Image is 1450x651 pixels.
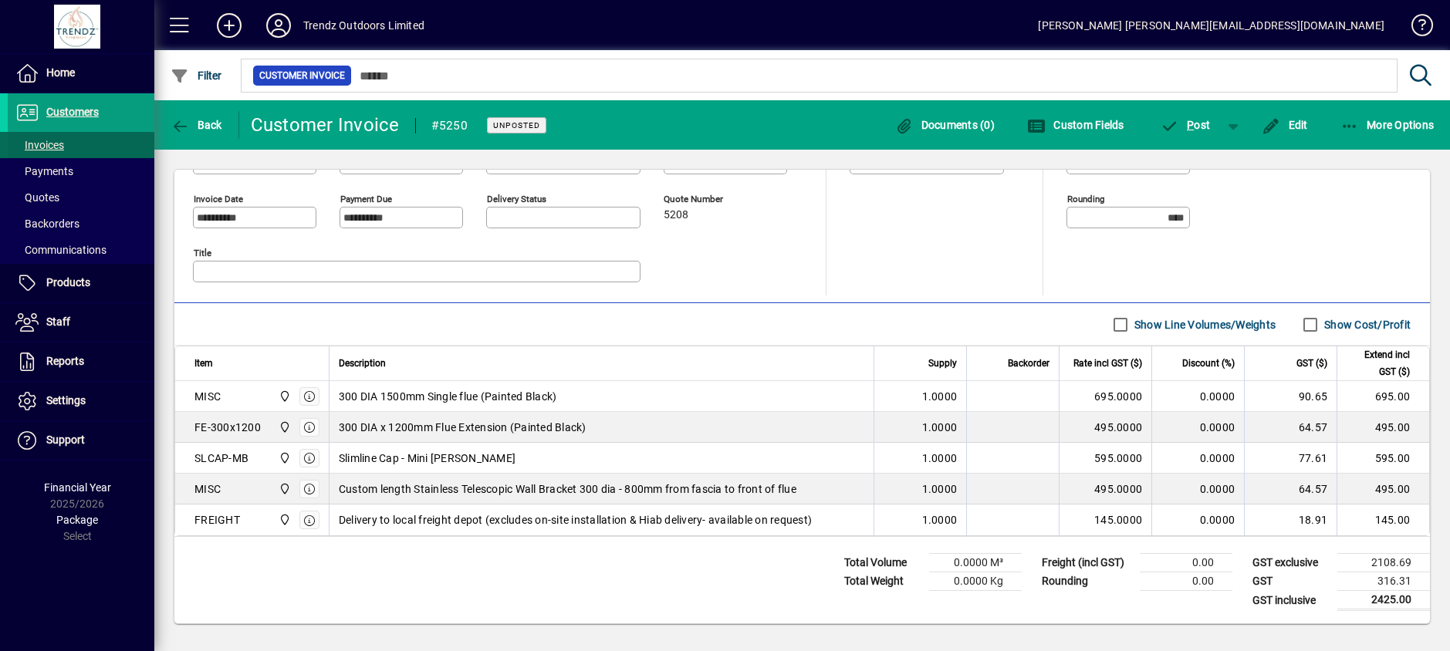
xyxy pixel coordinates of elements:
[167,62,226,89] button: Filter
[1182,355,1235,372] span: Discount (%)
[1067,194,1104,204] mat-label: Rounding
[275,388,292,405] span: New Plymouth
[1027,119,1124,131] span: Custom Fields
[275,481,292,498] span: New Plymouth
[922,481,958,497] span: 1.0000
[1244,443,1337,474] td: 77.61
[1337,443,1429,474] td: 595.00
[194,420,261,435] div: FE-300x1200
[1337,474,1429,504] td: 495.00
[1140,554,1232,572] td: 0.00
[194,248,211,258] mat-label: Title
[1069,450,1142,466] div: 595.0000
[487,194,546,204] mat-label: Delivery status
[1151,504,1244,535] td: 0.0000
[929,554,1022,572] td: 0.0000 M³
[1400,3,1431,53] a: Knowledge Base
[194,389,221,404] div: MISC
[431,113,468,138] div: #5250
[928,355,957,372] span: Supply
[1187,119,1194,131] span: P
[46,66,75,79] span: Home
[15,165,73,177] span: Payments
[1161,119,1211,131] span: ost
[1073,355,1142,372] span: Rate incl GST ($)
[1262,119,1308,131] span: Edit
[44,481,111,494] span: Financial Year
[929,572,1022,591] td: 0.0000 Kg
[275,511,292,528] span: New Plymouth
[171,119,222,131] span: Back
[1337,554,1430,572] td: 2108.69
[15,139,64,151] span: Invoices
[46,106,99,118] span: Customers
[1347,346,1410,380] span: Extend incl GST ($)
[8,184,154,211] a: Quotes
[1244,474,1337,504] td: 64.57
[922,389,958,404] span: 1.0000
[167,111,226,139] button: Back
[8,303,154,342] a: Staff
[8,382,154,420] a: Settings
[1337,504,1429,535] td: 145.00
[922,450,958,466] span: 1.0000
[1131,317,1276,332] label: Show Line Volumes/Weights
[194,512,240,528] div: FREIGHT
[46,276,90,288] span: Products
[1296,355,1327,372] span: GST ($)
[1038,13,1384,38] div: [PERSON_NAME] [PERSON_NAME][EMAIL_ADDRESS][DOMAIN_NAME]
[1023,111,1128,139] button: Custom Fields
[8,421,154,460] a: Support
[259,68,345,83] span: Customer Invoice
[1245,554,1337,572] td: GST exclusive
[1340,119,1435,131] span: More Options
[922,420,958,435] span: 1.0000
[1151,474,1244,504] td: 0.0000
[1069,481,1142,497] div: 495.0000
[891,111,999,139] button: Documents (0)
[1337,572,1430,591] td: 316.31
[251,113,400,137] div: Customer Invoice
[1153,111,1218,139] button: Post
[339,355,386,372] span: Description
[339,420,586,435] span: 300 DIA x 1200mm Flue Extension (Painted Black)
[8,54,154,93] a: Home
[8,211,154,237] a: Backorders
[922,512,958,528] span: 1.0000
[1069,420,1142,435] div: 495.0000
[8,158,154,184] a: Payments
[204,12,254,39] button: Add
[339,389,557,404] span: 300 DIA 1500mm Single flue (Painted Black)
[1140,572,1232,591] td: 0.00
[46,315,70,328] span: Staff
[275,419,292,436] span: New Plymouth
[1151,381,1244,412] td: 0.0000
[1244,381,1337,412] td: 90.65
[340,194,392,204] mat-label: Payment due
[171,69,222,82] span: Filter
[339,512,812,528] span: Delivery to local freight depot (excludes on-site installation & Hiab delivery- available on requ...
[194,355,213,372] span: Item
[46,355,84,367] span: Reports
[339,481,796,497] span: Custom length Stainless Telescopic Wall Bracket 300 dia - 800mm from fascia to front of flue
[1337,591,1430,610] td: 2425.00
[15,191,59,204] span: Quotes
[1069,512,1142,528] div: 145.0000
[8,132,154,158] a: Invoices
[1337,381,1429,412] td: 695.00
[664,209,688,221] span: 5208
[339,450,515,466] span: Slimline Cap - Mini [PERSON_NAME]
[1337,412,1429,443] td: 495.00
[664,194,756,204] span: Quote number
[8,237,154,263] a: Communications
[1034,572,1140,591] td: Rounding
[1151,412,1244,443] td: 0.0000
[1034,554,1140,572] td: Freight (incl GST)
[1008,355,1049,372] span: Backorder
[194,194,243,204] mat-label: Invoice date
[837,572,929,591] td: Total Weight
[1258,111,1312,139] button: Edit
[303,13,424,38] div: Trendz Outdoors Limited
[194,450,248,466] div: SLCAP-MB
[56,514,98,526] span: Package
